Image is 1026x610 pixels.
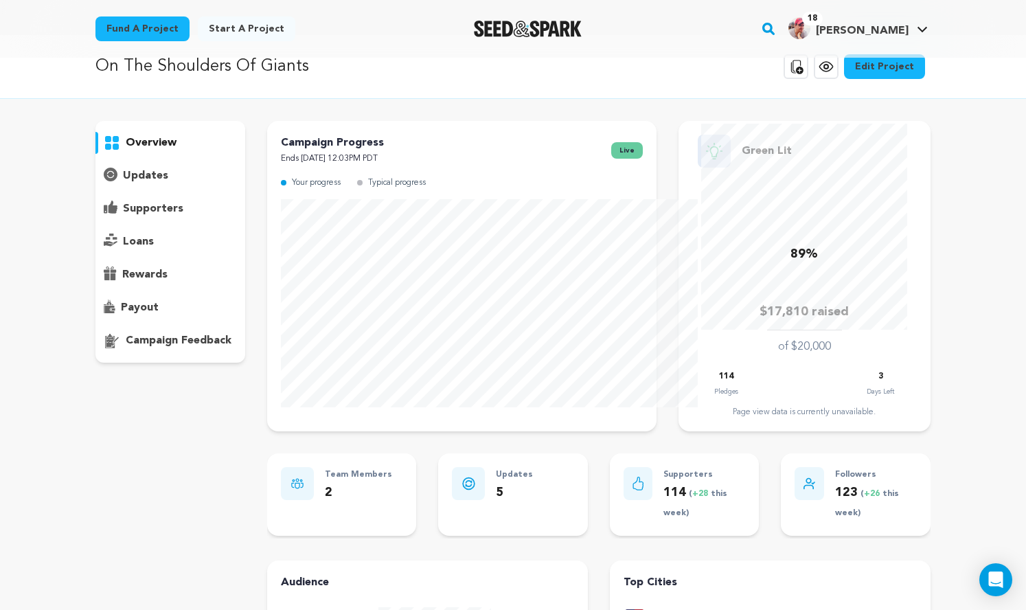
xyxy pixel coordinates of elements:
p: 114 [663,483,745,523]
p: Typical progress [368,175,426,191]
div: Page view data is currently unavailable. [692,407,917,418]
p: 123 [835,483,917,523]
span: ( this week) [835,490,899,518]
p: Days Left [867,385,894,398]
span: ( this week) [663,490,727,518]
button: payout [95,297,245,319]
p: rewards [122,267,168,283]
a: Fund a project [95,16,190,41]
p: loans [123,234,154,250]
img: 73bbabdc3393ef94.png [788,17,810,39]
p: Campaign Progress [281,135,384,151]
p: 114 [719,369,733,385]
p: of $20,000 [778,339,831,355]
p: 89% [790,245,818,264]
span: +28 [692,490,711,498]
p: payout [121,300,159,316]
button: loans [95,231,245,253]
p: Followers [835,467,917,483]
span: 18 [802,12,823,25]
p: Pledges [714,385,738,398]
button: supporters [95,198,245,220]
p: 2 [325,483,392,503]
p: Team Members [325,467,392,483]
a: Seed&Spark Homepage [474,21,582,37]
p: Ends [DATE] 12:03PM PDT [281,151,384,167]
button: updates [95,165,245,187]
p: On The Shoulders Of Giants [95,54,309,79]
button: overview [95,132,245,154]
a: Edit Project [844,54,925,79]
h4: Top Cities [624,574,917,591]
div: Open Intercom Messenger [979,563,1012,596]
p: Updates [496,467,533,483]
a: Scott D.'s Profile [786,14,931,39]
p: 5 [496,483,533,503]
button: campaign feedback [95,330,245,352]
p: updates [123,168,168,184]
div: Scott D.'s Profile [788,17,909,39]
span: Scott D.'s Profile [786,14,931,43]
p: campaign feedback [126,332,231,349]
h4: Audience [281,574,574,591]
p: Your progress [292,175,341,191]
span: live [611,142,643,159]
span: [PERSON_NAME] [816,25,909,36]
p: Supporters [663,467,745,483]
span: +26 [864,490,882,498]
a: Start a project [198,16,295,41]
p: 3 [878,369,883,385]
button: rewards [95,264,245,286]
p: supporters [123,201,183,217]
p: overview [126,135,176,151]
img: Seed&Spark Logo Dark Mode [474,21,582,37]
